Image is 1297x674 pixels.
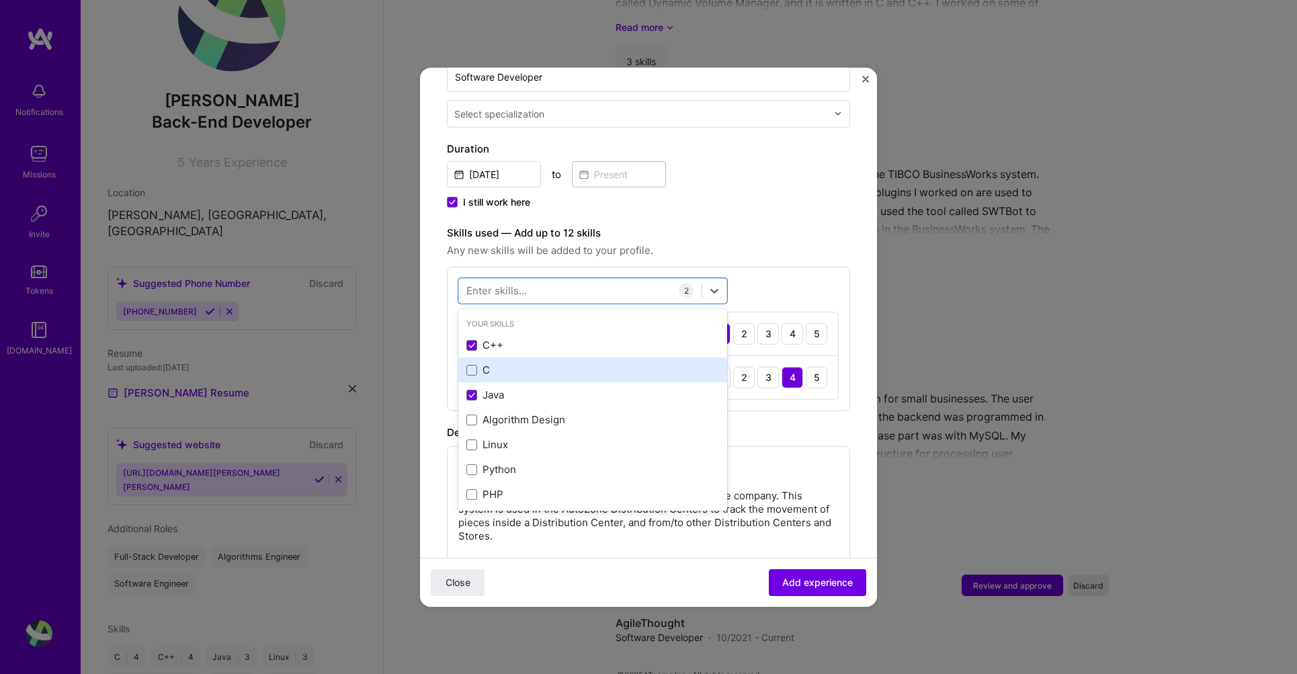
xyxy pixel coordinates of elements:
button: Close [862,75,869,89]
div: 5 [806,366,827,388]
div: 232 / 2,000 characters [760,555,839,566]
div: to [552,167,561,181]
div: Linux [466,437,719,452]
label: Description [447,425,503,438]
div: C++ [466,338,719,352]
input: Present [572,161,666,187]
div: 4 [782,323,803,344]
div: C [466,363,719,377]
div: Enter skills... [466,284,527,298]
div: 4 [782,366,803,388]
div: 3 [757,366,779,388]
div: PHP [466,487,719,501]
span: Any new skills will be added to your profile. [447,242,850,258]
div: 2 [733,323,755,344]
span: I still work here [463,195,530,208]
p: Working on updating the AZRIMS system of the AutoZone company. This system is used in the AutoZon... [458,489,839,542]
div: 2 [679,283,694,298]
input: Role name [447,62,850,91]
div: Your Skills [458,317,727,331]
button: Add experience [769,569,866,596]
div: Select specialization [454,106,544,120]
div: Java [466,388,719,402]
div: Algorithm Design [466,413,719,427]
div: 3 [757,323,779,344]
div: 2 [733,366,755,388]
span: Close [446,576,470,589]
div: 100 characters minimum [458,555,550,566]
div: 5 [806,323,827,344]
div: Python [466,462,719,476]
input: Date [447,161,541,187]
label: Skills used — Add up to 12 skills [447,224,850,241]
img: drop icon [834,110,842,118]
span: Add experience [782,576,853,589]
button: Close [431,569,485,596]
label: Duration [447,140,850,157]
